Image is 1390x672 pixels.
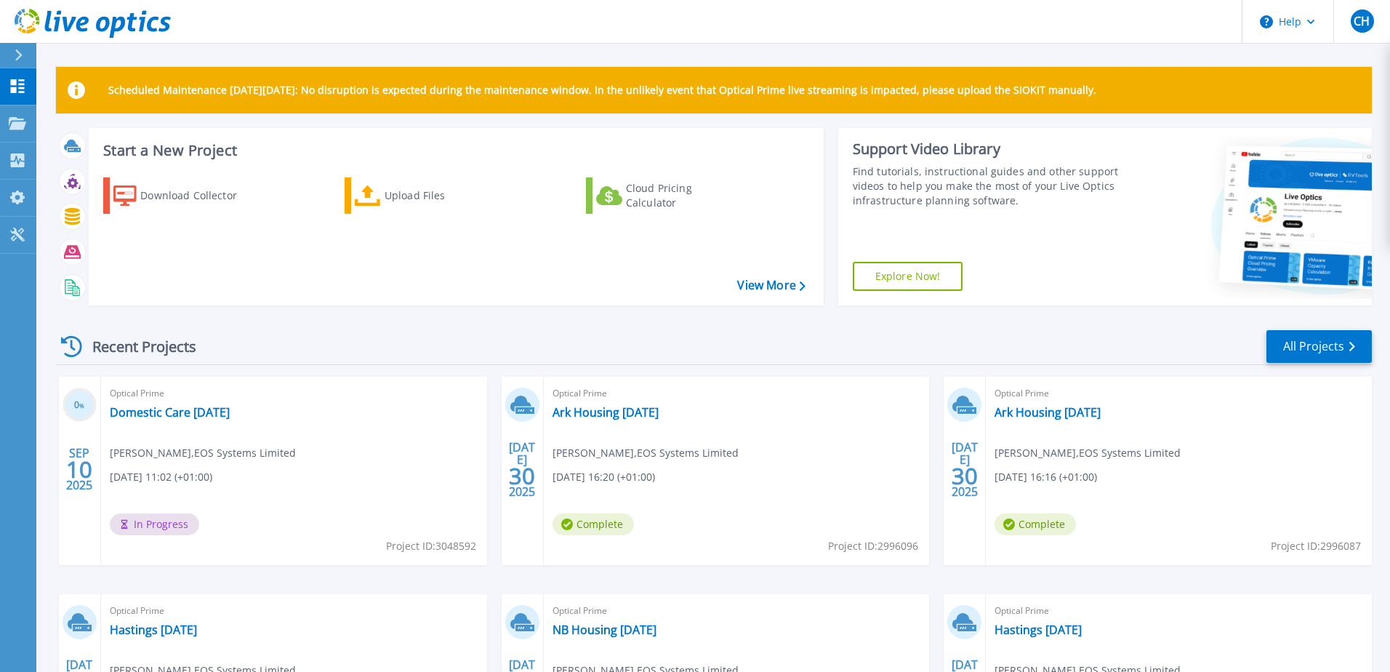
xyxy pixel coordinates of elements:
[110,469,212,485] span: [DATE] 11:02 (+01:00)
[828,538,918,554] span: Project ID: 2996096
[995,405,1101,420] a: Ark Housing [DATE]
[626,181,742,210] div: Cloud Pricing Calculator
[103,143,805,159] h3: Start a New Project
[553,603,921,619] span: Optical Prime
[345,177,507,214] a: Upload Files
[110,385,478,401] span: Optical Prime
[386,538,476,554] span: Project ID: 3048592
[110,603,478,619] span: Optical Prime
[952,470,978,482] span: 30
[995,623,1082,637] a: Hastings [DATE]
[553,513,634,535] span: Complete
[553,405,659,420] a: Ark Housing [DATE]
[110,445,296,461] span: [PERSON_NAME] , EOS Systems Limited
[553,623,656,637] a: NB Housing [DATE]
[509,470,535,482] span: 30
[140,181,257,210] div: Download Collector
[995,445,1181,461] span: [PERSON_NAME] , EOS Systems Limited
[110,623,197,637] a: Hastings [DATE]
[951,443,979,496] div: [DATE] 2025
[63,397,97,414] h3: 0
[853,140,1125,159] div: Support Video Library
[995,513,1076,535] span: Complete
[66,463,92,476] span: 10
[508,443,536,496] div: [DATE] 2025
[110,405,230,420] a: Domestic Care [DATE]
[79,401,84,409] span: %
[103,177,265,214] a: Download Collector
[110,513,199,535] span: In Progress
[737,279,805,292] a: View More
[995,603,1363,619] span: Optical Prime
[108,84,1096,96] p: Scheduled Maintenance [DATE][DATE]: No disruption is expected during the maintenance window. In t...
[1354,15,1370,27] span: CH
[586,177,748,214] a: Cloud Pricing Calculator
[853,164,1125,208] div: Find tutorials, instructional guides and other support videos to help you make the most of your L...
[995,385,1363,401] span: Optical Prime
[56,329,216,364] div: Recent Projects
[553,385,921,401] span: Optical Prime
[65,443,93,496] div: SEP 2025
[553,469,655,485] span: [DATE] 16:20 (+01:00)
[1271,538,1361,554] span: Project ID: 2996087
[1266,330,1372,363] a: All Projects
[385,181,501,210] div: Upload Files
[553,445,739,461] span: [PERSON_NAME] , EOS Systems Limited
[995,469,1097,485] span: [DATE] 16:16 (+01:00)
[853,262,963,291] a: Explore Now!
